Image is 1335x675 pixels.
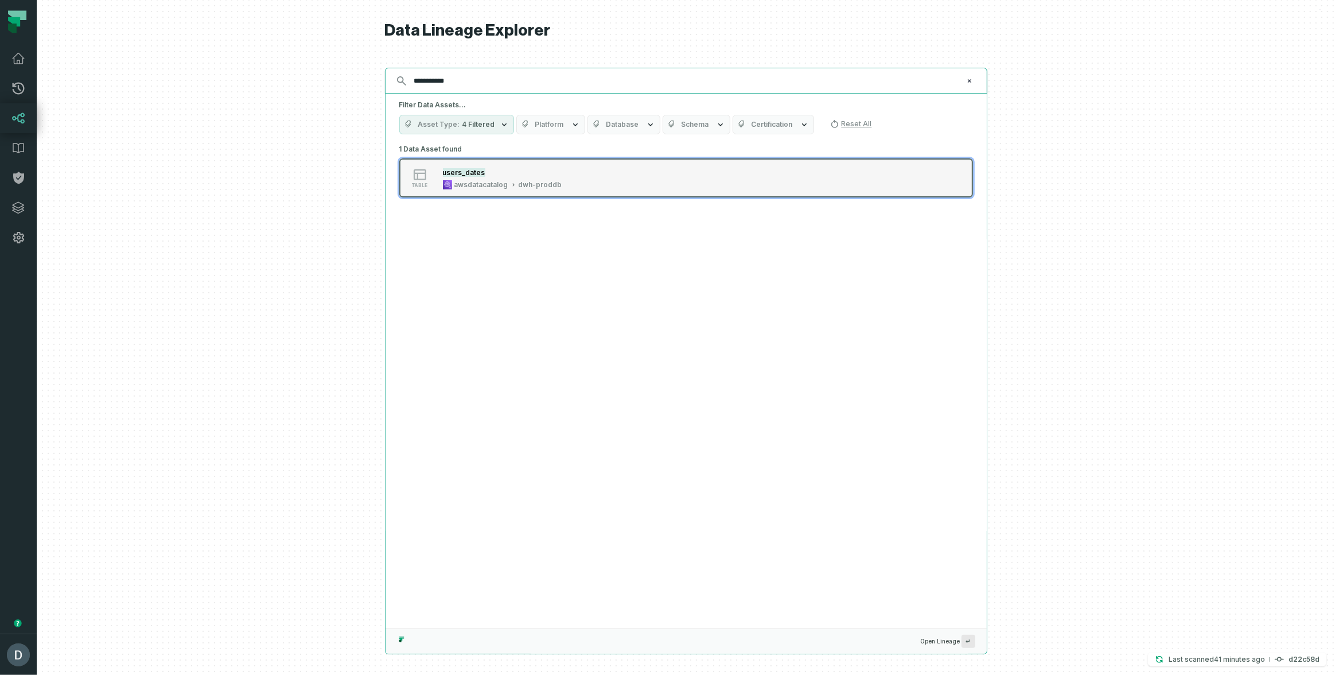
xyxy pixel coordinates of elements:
[399,100,973,110] h5: Filter Data Assets...
[535,120,564,129] span: Platform
[962,635,975,648] span: Press ↵ to add a new Data Asset to the graph
[921,635,975,648] span: Open Lineage
[418,120,460,129] span: Asset Type
[454,180,508,189] div: awsdatacatalog
[516,115,585,134] button: Platform
[1169,654,1265,665] p: Last scanned
[386,141,987,629] div: Suggestions
[519,180,562,189] div: dwh-proddb
[462,120,495,129] span: 4 Filtered
[826,115,877,133] button: Reset All
[399,158,973,197] button: tableawsdatacatalogdwh-proddb
[443,168,485,177] mark: users_dates
[412,183,428,188] span: table
[682,120,709,129] span: Schema
[606,120,639,129] span: Database
[399,115,514,134] button: Asset Type4 Filtered
[1148,653,1326,666] button: Last scanned[DATE] 11:23:38 AMd22c58d
[964,75,975,87] button: Clear search query
[13,618,23,629] div: Tooltip anchor
[1289,656,1320,663] h4: d22c58d
[1214,655,1265,664] relative-time: Aug 27, 2025, 11:23 AM GMT+3
[733,115,814,134] button: Certification
[7,643,30,666] img: avatar of Daniel Lahyani
[399,141,973,212] div: 1 Data Asset found
[587,115,660,134] button: Database
[385,21,987,41] h1: Data Lineage Explorer
[752,120,793,129] span: Certification
[663,115,730,134] button: Schema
